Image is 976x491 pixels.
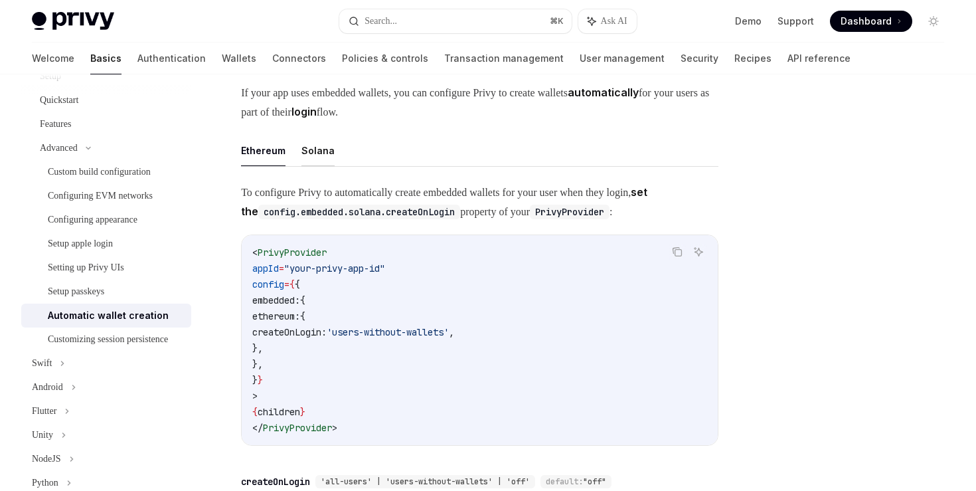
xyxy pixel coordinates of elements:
span: , [449,326,454,338]
span: { [252,406,258,418]
span: = [279,262,284,274]
span: default: [546,476,583,487]
button: Ask AI [578,9,637,33]
button: Solana [301,135,335,166]
span: appId [252,262,279,274]
a: Authentication [137,43,206,74]
span: PrivyProvider [258,246,327,258]
div: Swift [32,355,52,371]
span: { [295,278,300,290]
a: Transaction management [444,43,564,74]
span: } [300,406,305,418]
strong: login [291,105,317,118]
div: Features [40,116,71,132]
a: Quickstart [21,88,191,112]
a: Wallets [222,43,256,74]
span: If your app uses embedded wallets, you can configure Privy to create wallets for your users as pa... [241,83,718,122]
a: Customizing session persistence [21,328,191,351]
span: } [258,374,263,386]
div: Python [32,475,58,491]
div: Automatic wallet creation [48,308,169,324]
span: { [289,278,295,290]
div: createOnLogin [241,475,310,488]
span: embedded: [252,294,300,306]
div: Configuring EVM networks [48,188,153,204]
a: Basics [90,43,122,74]
a: Features [21,112,191,136]
div: Android [32,379,63,395]
button: Toggle dark mode [923,11,944,32]
span: "off" [583,476,606,487]
span: ⌘ K [550,16,564,27]
button: Ask AI [690,243,707,260]
span: 'users-without-wallets' [327,326,449,338]
a: Custom build configuration [21,160,191,184]
span: To configure Privy to automatically create embedded wallets for your user when they login, proper... [241,183,718,221]
span: = [284,278,289,290]
span: PrivyProvider [263,422,332,434]
span: { [300,310,305,322]
div: Configuring appearance [48,212,137,228]
a: API reference [787,43,851,74]
code: PrivyProvider [530,205,610,219]
strong: set the [241,185,647,218]
span: 'all-users' | 'users-without-wallets' | 'off' [321,476,530,487]
a: Welcome [32,43,74,74]
a: Security [681,43,718,74]
a: Support [777,15,814,28]
div: Setting up Privy UIs [48,260,124,276]
span: children [258,406,300,418]
span: </ [252,422,263,434]
a: Configuring EVM networks [21,184,191,208]
div: Customizing session persistence [48,332,168,347]
span: Ask AI [601,15,627,28]
code: config.embedded.solana.createOnLogin [258,205,460,219]
span: createOnLogin: [252,326,327,338]
div: Search... [365,13,397,29]
a: Recipes [734,43,772,74]
a: Setting up Privy UIs [21,256,191,280]
button: Copy the contents from the code block [669,243,686,260]
span: < [252,246,258,258]
span: config [252,278,284,290]
div: Quickstart [40,92,78,108]
a: Policies & controls [342,43,428,74]
a: Demo [735,15,762,28]
a: Dashboard [830,11,912,32]
span: > [252,390,258,402]
div: Flutter [32,403,56,419]
span: ethereum: [252,310,300,322]
a: Configuring appearance [21,208,191,232]
img: light logo [32,12,114,31]
span: { [300,294,305,306]
span: "your-privy-app-id" [284,262,385,274]
div: NodeJS [32,451,61,467]
div: Setup passkeys [48,284,104,300]
span: }, [252,358,263,370]
span: > [332,422,337,434]
button: Search...⌘K [339,9,571,33]
a: Connectors [272,43,326,74]
span: }, [252,342,263,354]
span: Dashboard [841,15,892,28]
div: Custom build configuration [48,164,151,180]
span: } [252,374,258,386]
button: Ethereum [241,135,285,166]
div: Advanced [40,140,78,156]
div: Unity [32,427,53,443]
a: Setup passkeys [21,280,191,304]
a: User management [580,43,665,74]
strong: automatically [568,86,639,99]
a: Setup apple login [21,232,191,256]
div: Setup apple login [48,236,113,252]
a: Automatic wallet creation [21,304,191,328]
